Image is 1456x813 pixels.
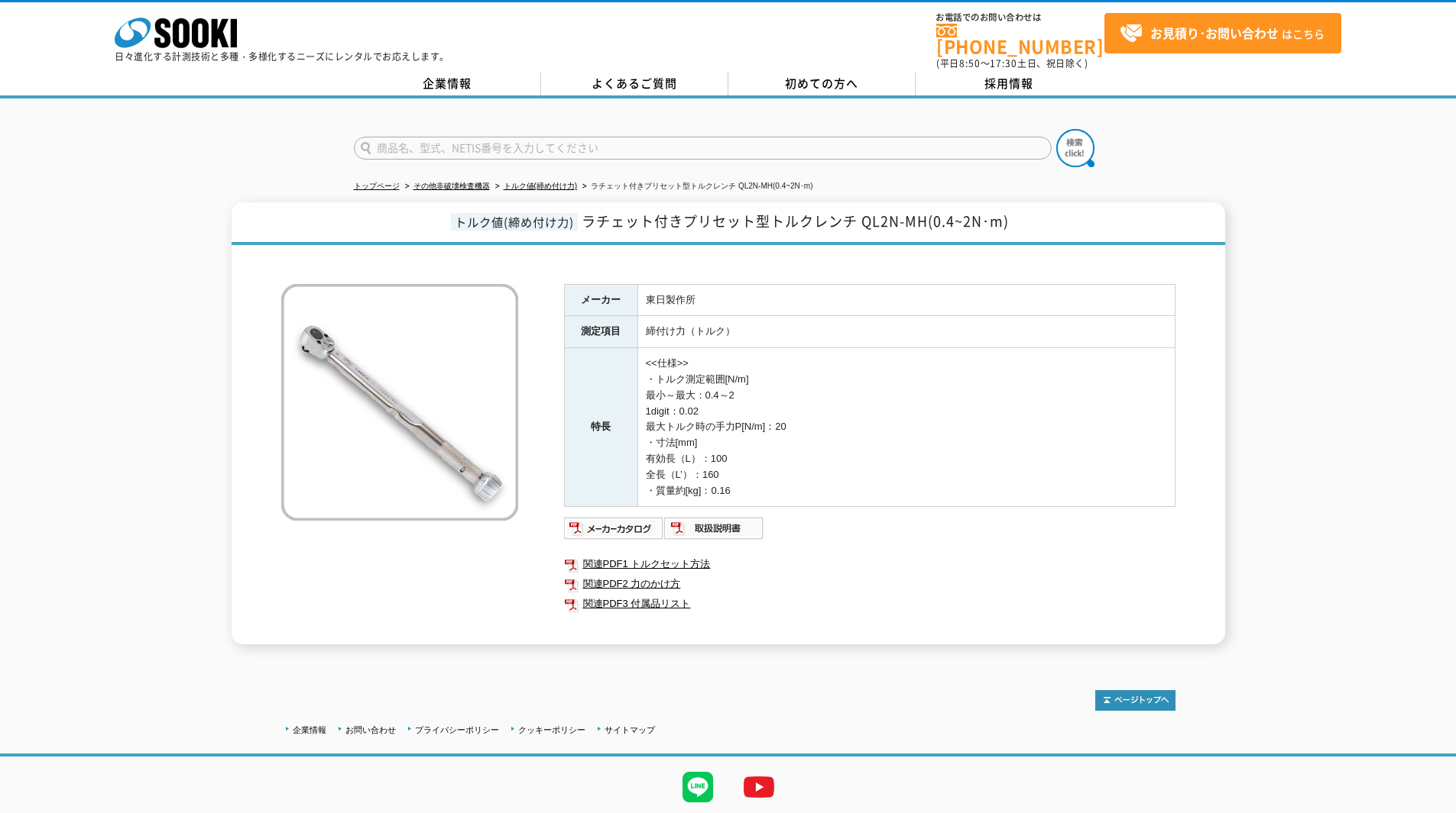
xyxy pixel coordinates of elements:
span: 8:50 [959,56,981,70]
span: 初めての方へ [785,75,858,92]
li: ラチェット付きプリセット型トルクレンチ QL2N-MH(0.4~2N･m) [579,179,812,195]
span: ラチェット付きプリセット型トルクレンチ QL2N-MH(0.4~2N･m) [582,211,1009,231]
a: トップページ [354,182,400,190]
th: 測定項目 [564,316,637,348]
span: お電話でのお問い合わせは [936,13,1104,22]
td: <<仕様>> ・トルク測定範囲[N/m] 最小～最大：0.4～2 1digit：0.02 最大トルク時の手力P[N/m]：20 ・寸法[mm] 有効長（L）：100 全長（L’）：160 ・質量... [637,348,1175,507]
th: 特長 [564,348,637,507]
span: 17:30 [990,56,1017,70]
span: (平日 ～ 土日、祝日除く) [936,56,1088,70]
a: お見積り･お問い合わせはこちら [1104,13,1341,53]
img: メーカーカタログ [564,516,664,540]
td: 東日製作所 [637,284,1175,316]
td: 締付け力（トルク） [637,316,1175,348]
a: 関連PDF1 トルクセット方法 [564,554,1176,574]
a: 企業情報 [354,73,541,95]
a: 関連PDF2 力のかけ方 [564,574,1176,594]
img: トップページへ [1095,690,1176,711]
a: 関連PDF3 付属品リスト [564,594,1176,614]
a: よくあるご質問 [541,73,728,95]
span: はこちら [1120,22,1325,45]
a: メーカーカタログ [564,527,664,538]
a: プライバシーポリシー [415,725,499,734]
a: 取扱説明書 [664,527,764,538]
a: お問い合わせ [345,725,396,734]
img: ラチェット付きプリセット型トルクレンチ QL2N-MH(0.4~2N･m) [281,284,518,521]
a: 企業情報 [293,725,326,734]
a: トルク値(締め付け力) [504,182,578,190]
img: btn_search.png [1056,129,1094,167]
a: 採用情報 [916,73,1103,95]
a: クッキーポリシー [518,725,585,734]
a: 初めての方へ [728,73,916,95]
p: 日々進化する計測技術と多種・多様化するニーズにレンタルでお応えします。 [115,52,449,61]
a: サイトマップ [605,725,655,734]
a: その他非破壊検査機器 [413,182,490,190]
a: [PHONE_NUMBER] [936,24,1104,55]
input: 商品名、型式、NETIS番号を入力してください [354,137,1052,160]
span: トルク値(締め付け力) [451,213,578,231]
img: 取扱説明書 [664,516,764,540]
th: メーカー [564,284,637,316]
strong: お見積り･お問い合わせ [1150,24,1279,42]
